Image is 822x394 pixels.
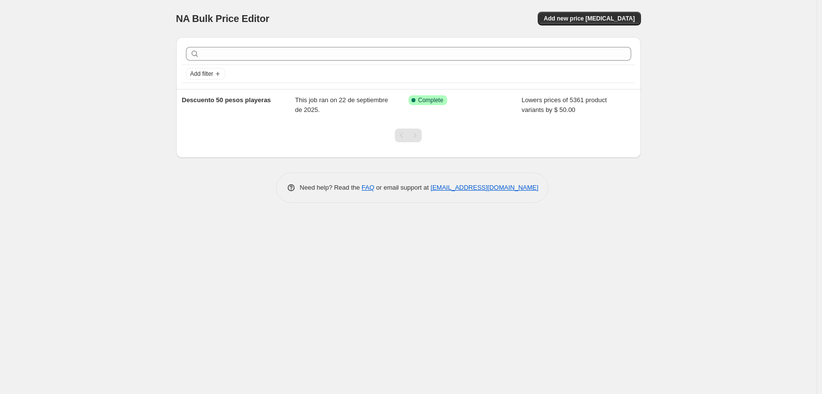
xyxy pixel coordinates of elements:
[190,70,213,78] span: Add filter
[362,184,374,191] a: FAQ
[431,184,538,191] a: [EMAIL_ADDRESS][DOMAIN_NAME]
[182,96,271,104] span: Descuento 50 pesos playeras
[186,68,225,80] button: Add filter
[395,129,422,142] nav: Pagination
[300,184,362,191] span: Need help? Read the
[544,15,635,22] span: Add new price [MEDICAL_DATA]
[374,184,431,191] span: or email support at
[418,96,443,104] span: Complete
[522,96,607,113] span: Lowers prices of 5361 product variants by $ 50.00
[538,12,640,25] button: Add new price [MEDICAL_DATA]
[295,96,388,113] span: This job ran on 22 de septiembre de 2025.
[176,13,270,24] span: NA Bulk Price Editor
